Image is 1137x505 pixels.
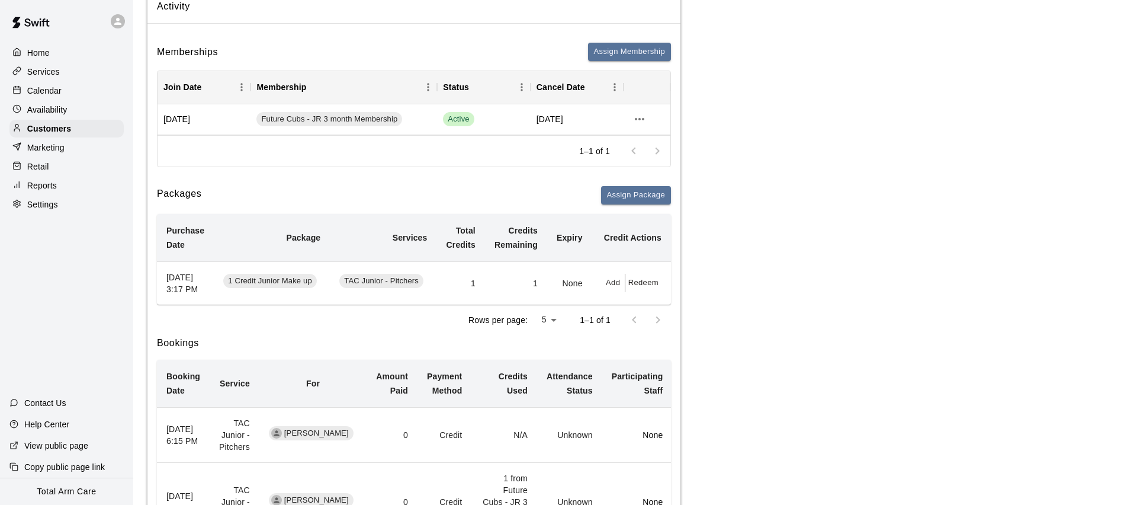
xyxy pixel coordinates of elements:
a: 1 Credit Junior Make up [223,277,320,287]
td: 1 [437,261,485,305]
b: Package [286,233,320,242]
a: Home [9,44,124,62]
p: View public page [24,440,88,452]
th: [DATE] 6:15 PM [157,408,210,463]
button: Sort [469,79,486,95]
button: Sort [585,79,602,95]
p: Total Arm Care [37,485,96,498]
b: For [306,379,320,388]
td: 1 [485,261,547,305]
button: Sort [306,79,323,95]
b: Expiry [557,233,583,242]
h6: Packages [157,186,201,204]
button: Add [602,274,625,292]
p: Retail [27,161,49,172]
p: 1–1 of 1 [580,314,611,326]
p: Rows per page: [468,314,528,326]
a: Services [9,63,124,81]
p: Copy public page link [24,461,105,473]
div: [DATE] [158,104,250,135]
button: Menu [513,78,531,96]
b: Payment Method [427,372,462,395]
button: Menu [233,78,250,96]
p: Availability [27,104,68,116]
a: Reports [9,177,124,194]
button: Redeem [625,274,661,292]
span: [PERSON_NAME] [280,428,354,439]
b: Services [393,233,428,242]
a: Marketing [9,139,124,156]
span: Active [443,114,474,125]
button: Menu [419,78,437,96]
div: Join Date [163,71,201,104]
div: Cancel Date [537,71,585,104]
a: Calendar [9,82,124,100]
a: Settings [9,196,124,213]
b: Credit Actions [604,233,661,242]
span: TAC Junior - Pitchers [339,276,423,287]
span: [DATE] [537,113,563,125]
td: Unknown [537,408,602,463]
b: Total Credits [447,226,476,250]
td: TAC Junior - Pitchers [210,408,259,463]
div: Status [443,71,469,104]
button: Assign Package [601,186,671,204]
table: simple table [157,214,671,305]
p: Reports [27,180,57,191]
a: Future Cubs - JR 3 month Membership [256,112,406,126]
td: 0 [367,408,417,463]
td: None [547,261,592,305]
span: Active [443,112,474,126]
p: 1–1 of 1 [579,145,610,157]
b: Booking Date [166,372,200,395]
p: Customers [27,123,71,135]
b: Amount Paid [376,372,408,395]
td: Credit [417,408,471,463]
p: Marketing [27,142,65,154]
b: Credits Used [499,372,528,395]
h6: Memberships [157,44,218,60]
a: Customers [9,120,124,138]
a: Retail [9,158,124,175]
span: 1 Credit Junior Make up [223,276,316,287]
b: Purchase Date [166,226,204,250]
p: Contact Us [24,397,66,409]
p: None [612,429,663,441]
p: Help Center [24,418,69,430]
b: Participating Staff [612,372,663,395]
div: Membership [256,71,306,104]
button: Menu [606,78,624,96]
button: Assign Membership [588,43,671,61]
button: more actions [629,109,650,129]
b: Service [220,379,250,388]
p: Home [27,47,50,59]
div: Join Date [158,71,250,104]
p: Services [27,66,60,78]
td: N/A [471,408,537,463]
button: Sort [201,79,218,95]
div: 5 [532,311,561,328]
a: Availability [9,101,124,119]
b: Credits Remaining [494,226,538,250]
th: [DATE] 3:17 PM [157,261,214,305]
div: Brayden DeJong [271,428,282,439]
p: Settings [27,199,58,210]
div: Status [437,71,530,104]
div: Cancel Date [531,71,624,104]
b: Attendance Status [547,372,593,395]
h6: Bookings [157,335,671,351]
span: Future Cubs - JR 3 month Membership [256,114,402,125]
p: Calendar [27,85,62,97]
div: Membership [250,71,437,104]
